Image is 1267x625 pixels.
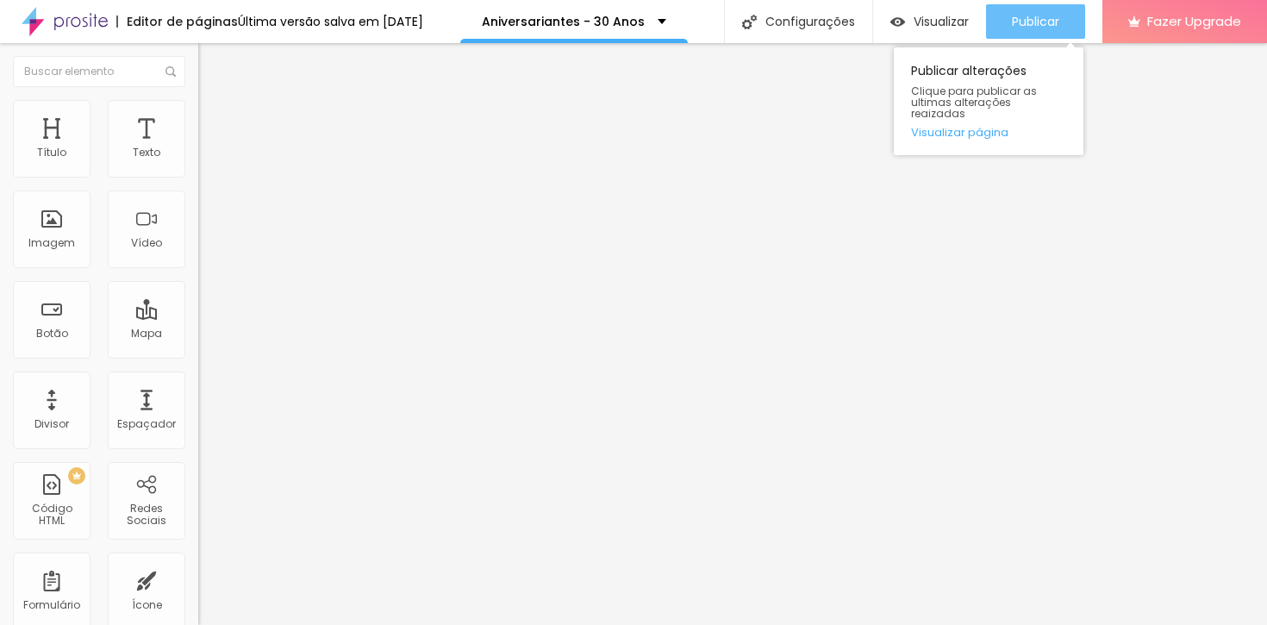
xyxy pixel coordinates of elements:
[34,418,69,430] div: Divisor
[1012,15,1059,28] span: Publicar
[23,599,80,611] div: Formulário
[133,147,160,159] div: Texto
[911,127,1066,138] a: Visualizar página
[131,237,162,249] div: Vídeo
[37,147,66,159] div: Título
[165,66,176,77] img: Icone
[986,4,1085,39] button: Publicar
[28,237,75,249] div: Imagem
[13,56,185,87] input: Buscar elemento
[131,328,162,340] div: Mapa
[116,16,238,28] div: Editor de páginas
[117,418,176,430] div: Espaçador
[238,16,423,28] div: Última versão salva em [DATE]
[914,15,969,28] span: Visualizar
[132,599,162,611] div: Ícone
[890,15,905,29] img: view-1.svg
[482,16,645,28] p: Aniversariantes - 30 Anos
[742,15,757,29] img: Icone
[112,503,180,528] div: Redes Sociais
[894,47,1083,155] div: Publicar alterações
[17,503,85,528] div: Código HTML
[1147,14,1241,28] span: Fazer Upgrade
[36,328,68,340] div: Botão
[911,85,1066,120] span: Clique para publicar as ultimas alterações reaizadas
[198,43,1267,625] iframe: Editor
[873,4,986,39] button: Visualizar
